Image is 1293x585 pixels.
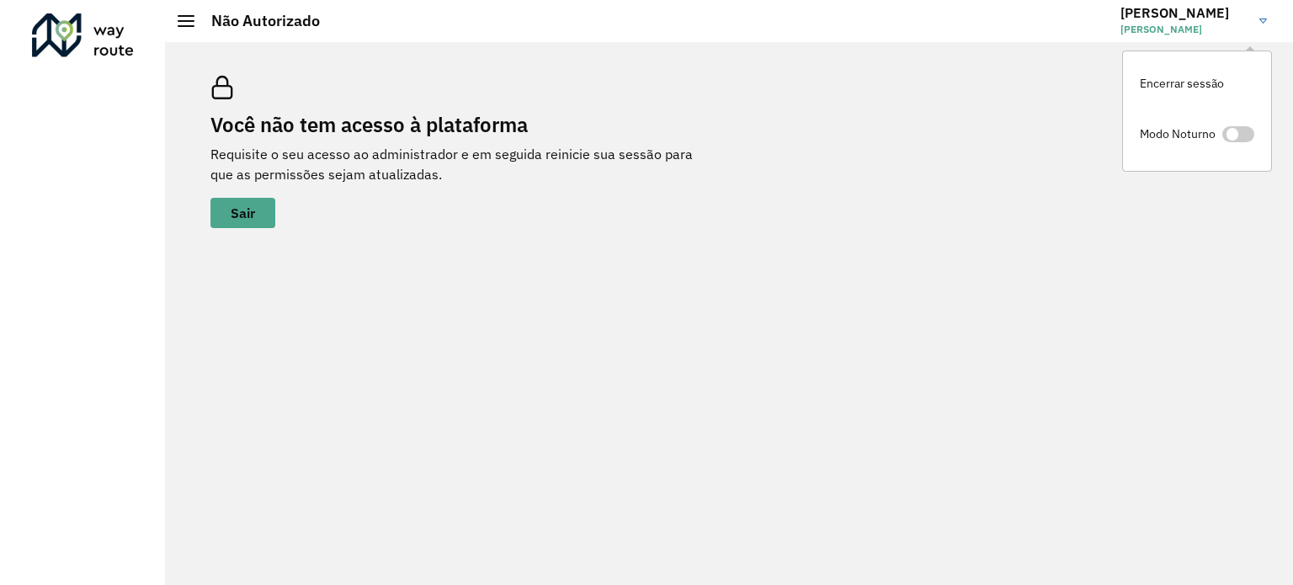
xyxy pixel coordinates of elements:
a: Encerrar sessão [1123,58,1271,109]
h3: [PERSON_NAME] [1120,5,1247,21]
button: button [210,198,275,228]
span: Sair [231,206,255,220]
span: Modo Noturno [1140,125,1216,143]
p: Requisite o seu acesso ao administrador e em seguida reinicie sua sessão para que as permissões s... [210,144,716,184]
h2: Não Autorizado [194,12,320,30]
h2: Você não tem acesso à plataforma [210,113,716,137]
span: [PERSON_NAME] [1120,22,1247,37]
